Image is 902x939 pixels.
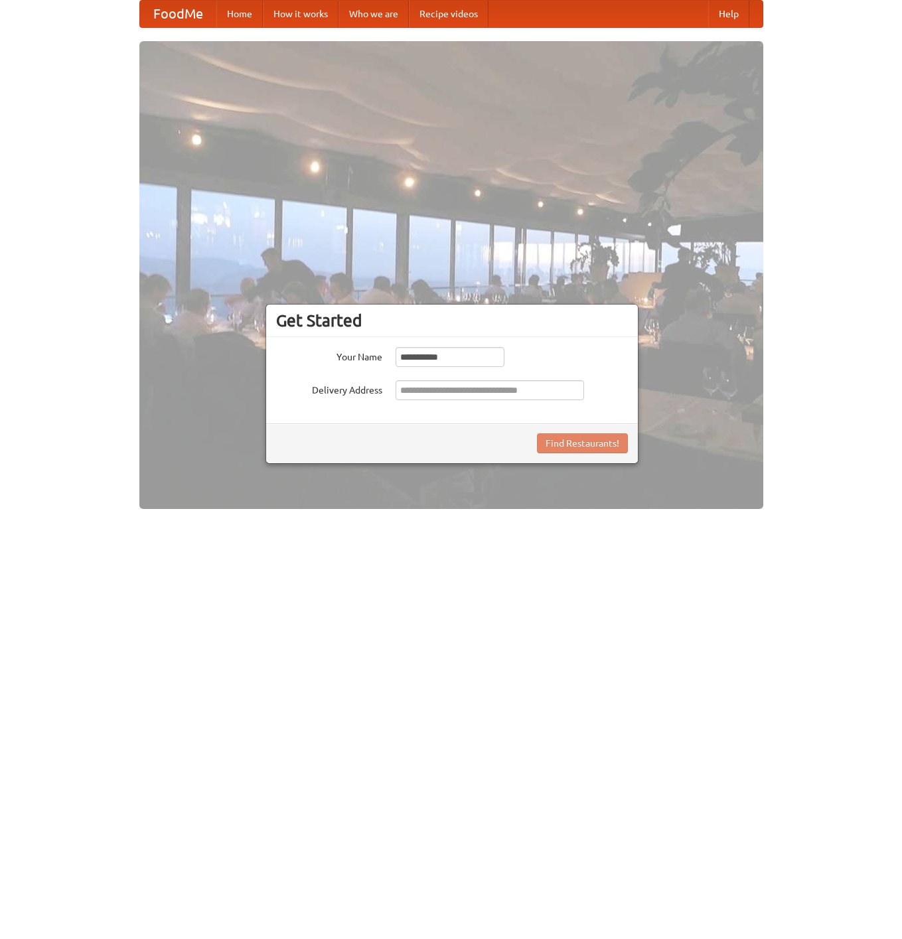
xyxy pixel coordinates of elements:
[338,1,409,27] a: Who we are
[708,1,749,27] a: Help
[263,1,338,27] a: How it works
[276,311,628,330] h3: Get Started
[140,1,216,27] a: FoodMe
[216,1,263,27] a: Home
[276,380,382,397] label: Delivery Address
[276,347,382,364] label: Your Name
[537,433,628,453] button: Find Restaurants!
[409,1,489,27] a: Recipe videos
